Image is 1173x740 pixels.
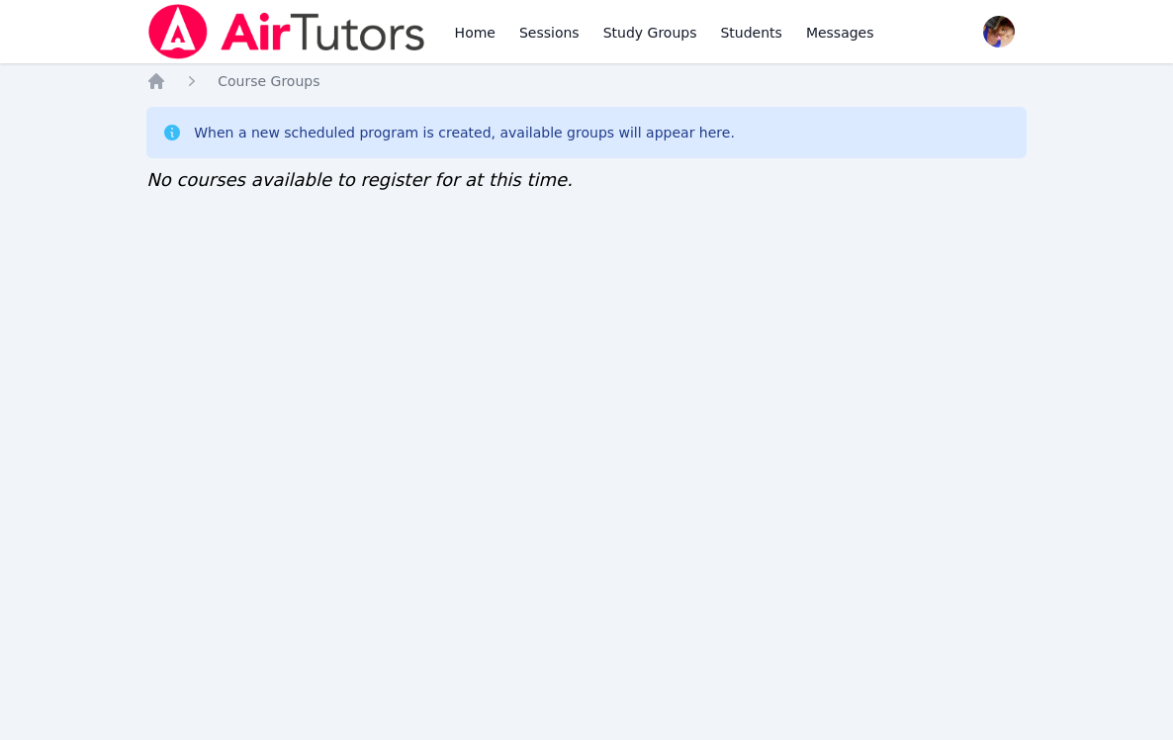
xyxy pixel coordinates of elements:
div: When a new scheduled program is created, available groups will appear here. [194,123,735,142]
span: Course Groups [218,73,319,89]
nav: Breadcrumb [146,71,1027,91]
span: No courses available to register for at this time. [146,169,573,190]
a: Course Groups [218,71,319,91]
img: Air Tutors [146,4,426,59]
span: Messages [806,23,874,43]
